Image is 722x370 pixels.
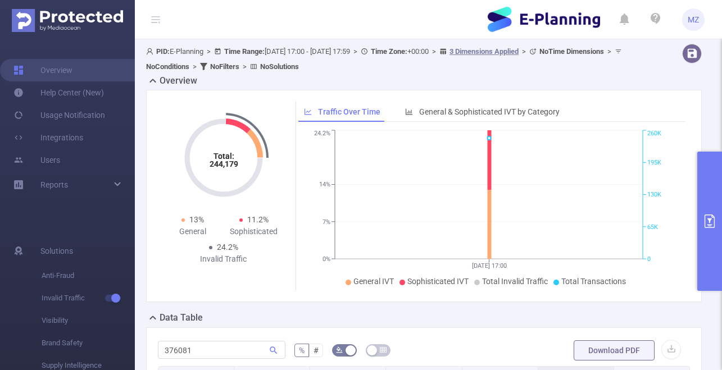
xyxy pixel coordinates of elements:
span: MZ [688,8,699,31]
i: icon: line-chart [304,108,312,116]
span: E-Planning [DATE] 17:00 - [DATE] 17:59 +00:00 [146,47,625,71]
tspan: 260K [647,130,661,138]
a: Usage Notification [13,104,105,126]
a: Reports [40,173,68,196]
span: Visibility [42,309,135,332]
span: Solutions [40,240,73,262]
b: Time Zone: [371,47,407,56]
tspan: 7% [323,218,330,226]
tspan: 0 [647,255,651,263]
i: icon: bar-chart [405,108,413,116]
span: Invalid Traffic [42,287,135,309]
tspan: 14% [319,181,330,189]
tspan: 244,179 [209,159,238,168]
i: icon: bg-colors [336,346,343,353]
span: % [299,346,305,355]
span: General & Sophisticated IVT by Category [419,107,560,116]
span: Anti-Fraud [42,264,135,287]
tspan: 0% [323,255,330,263]
span: > [604,47,615,56]
span: 24.2% [217,243,238,252]
i: icon: user [146,48,156,55]
span: # [314,346,319,355]
span: Total Transactions [561,277,626,286]
div: Invalid Traffic [193,253,254,265]
a: Overview [13,59,72,81]
a: Help Center (New) [13,81,104,104]
u: 3 Dimensions Applied [449,47,519,56]
tspan: 24.2% [314,130,330,138]
tspan: Total: [213,152,234,161]
tspan: 195K [647,159,661,166]
button: Download PDF [574,340,655,360]
span: Reports [40,180,68,189]
span: 11.2% [247,215,269,224]
span: > [519,47,529,56]
input: Search... [158,341,285,359]
div: General [162,226,224,237]
h2: Data Table [160,311,203,325]
i: icon: table [380,346,387,353]
a: Integrations [13,126,83,149]
span: Traffic Over Time [318,107,380,116]
tspan: 65K [647,223,658,231]
div: Sophisticated [224,226,285,237]
span: > [429,47,439,56]
h2: Overview [160,74,197,88]
span: > [189,62,200,71]
tspan: [DATE] 17:00 [471,262,506,269]
span: > [350,47,361,56]
img: Protected Media [12,9,123,32]
b: Time Range: [224,47,265,56]
span: > [239,62,250,71]
span: Sophisticated IVT [407,277,469,286]
b: No Time Dimensions [539,47,604,56]
span: > [203,47,214,56]
span: Brand Safety [42,332,135,354]
span: General IVT [353,277,394,286]
b: PID: [156,47,170,56]
span: 13% [189,215,204,224]
tspan: 130K [647,191,661,199]
span: Total Invalid Traffic [482,277,548,286]
b: No Conditions [146,62,189,71]
b: No Filters [210,62,239,71]
b: No Solutions [260,62,299,71]
a: Users [13,149,60,171]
